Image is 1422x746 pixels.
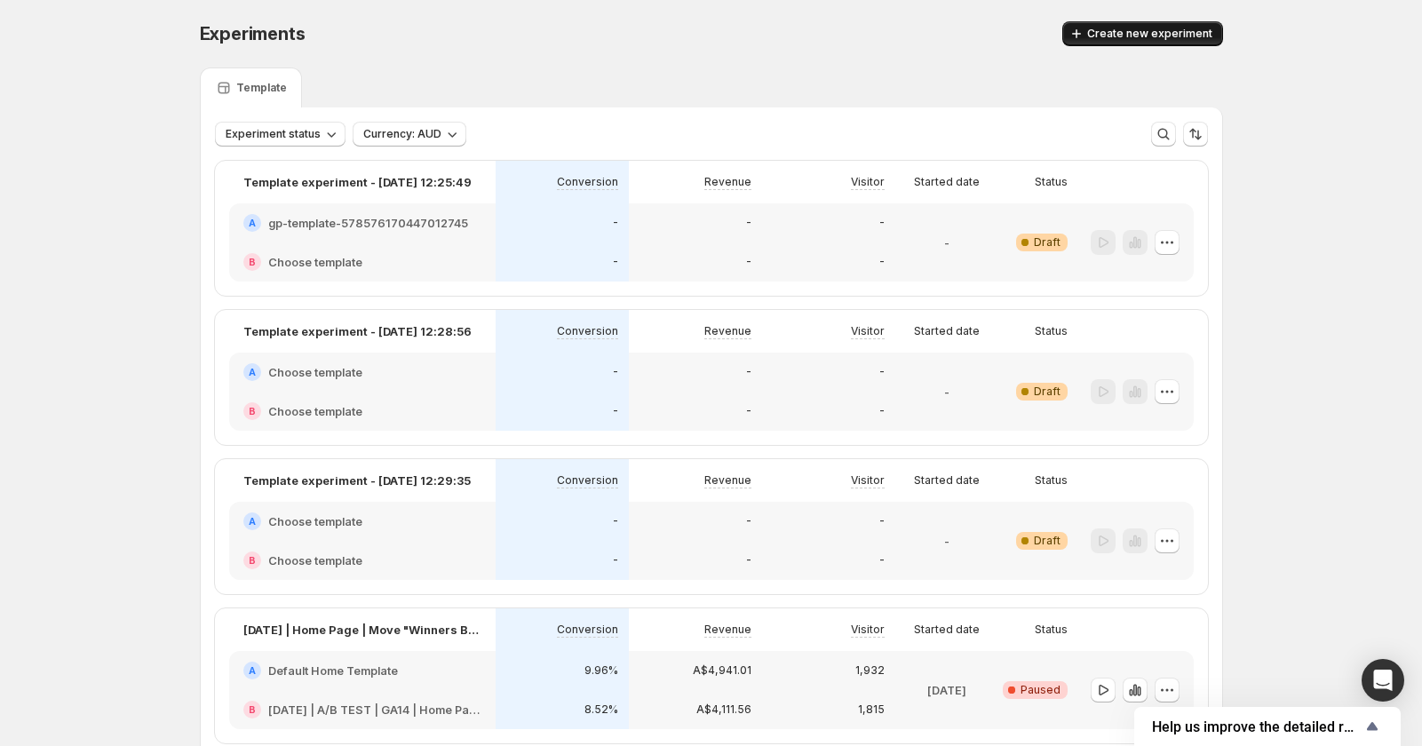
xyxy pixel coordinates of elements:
p: - [613,553,618,567]
p: Started date [914,175,980,189]
h2: gp-template-578576170447012745 [268,214,468,232]
p: - [879,216,885,230]
p: - [746,216,751,230]
p: Revenue [704,473,751,488]
h2: A [249,218,256,228]
p: - [944,234,949,251]
p: Conversion [557,175,618,189]
p: Conversion [557,473,618,488]
p: Revenue [704,623,751,637]
p: Revenue [704,324,751,338]
p: - [613,365,618,379]
p: Template experiment - [DATE] 12:29:35 [243,472,471,489]
p: 8.52% [584,702,618,717]
p: - [746,255,751,269]
p: - [746,553,751,567]
p: Started date [914,473,980,488]
p: - [944,383,949,401]
p: Visitor [851,473,885,488]
span: Paused [1021,683,1061,697]
h2: Default Home Template [268,662,398,679]
p: A$4,111.56 [696,702,751,717]
p: - [879,365,885,379]
div: Open Intercom Messenger [1362,659,1404,702]
span: Create new experiment [1087,27,1212,41]
p: Status [1035,473,1068,488]
span: Experiment status [226,127,321,141]
span: Help us improve the detailed report for A/B campaigns [1152,718,1362,735]
p: 9.96% [584,663,618,678]
p: - [613,255,618,269]
button: Show survey - Help us improve the detailed report for A/B campaigns [1152,716,1383,737]
p: - [613,514,618,528]
h2: B [249,257,256,267]
p: Visitor [851,324,885,338]
button: Sort the results [1183,122,1208,147]
p: - [746,514,751,528]
span: Draft [1034,235,1061,250]
p: Status [1035,623,1068,637]
p: - [746,404,751,418]
button: Experiment status [215,122,346,147]
h2: [DATE] | A/B TEST | GA14 | Home Page (B) [268,701,481,718]
p: - [746,365,751,379]
h2: A [249,516,256,527]
button: Create new experiment [1062,21,1223,46]
p: A$4,941.01 [693,663,751,678]
p: [DATE] | Home Page | Move "Winners Block" To Top [243,621,481,639]
h2: Choose template [268,512,362,530]
p: - [944,532,949,550]
p: Visitor [851,623,885,637]
p: Visitor [851,175,885,189]
h2: Choose template [268,363,362,381]
h2: A [249,367,256,377]
button: Currency: AUD [353,122,466,147]
p: 1,932 [855,663,885,678]
h2: Choose template [268,552,362,569]
p: Conversion [557,623,618,637]
p: Status [1035,324,1068,338]
p: - [879,514,885,528]
p: Status [1035,175,1068,189]
p: Template experiment - [DATE] 12:28:56 [243,322,472,340]
span: Draft [1034,385,1061,399]
p: [DATE] [927,681,966,699]
p: Template experiment - [DATE] 12:25:49 [243,173,472,191]
p: - [879,255,885,269]
p: - [879,553,885,567]
p: Conversion [557,324,618,338]
h2: B [249,704,256,715]
span: Experiments [200,23,306,44]
p: - [879,404,885,418]
h2: B [249,406,256,417]
h2: A [249,665,256,676]
h2: Choose template [268,402,362,420]
span: Draft [1034,534,1061,548]
span: Currency: AUD [363,127,441,141]
p: - [613,216,618,230]
p: Started date [914,324,980,338]
p: Template [236,81,287,95]
h2: Choose template [268,253,362,271]
p: 1,815 [858,702,885,717]
p: Started date [914,623,980,637]
p: - [613,404,618,418]
p: Revenue [704,175,751,189]
h2: B [249,555,256,566]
